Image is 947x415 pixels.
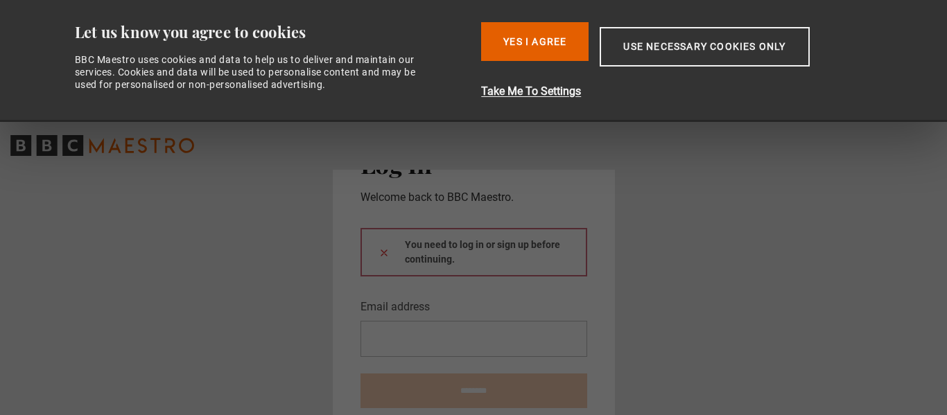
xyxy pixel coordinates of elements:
label: Email address [360,299,430,315]
div: You need to log in or sign up before continuing. [360,228,587,276]
div: BBC Maestro uses cookies and data to help us to deliver and maintain our services. Cookies and da... [75,53,431,91]
div: Let us know you agree to cookies [75,22,471,42]
svg: BBC Maestro [10,135,194,156]
button: Yes I Agree [481,22,589,61]
p: Welcome back to BBC Maestro. [360,189,587,206]
h2: Log In [360,149,587,178]
button: Use necessary cookies only [600,27,809,67]
button: Take Me To Settings [481,83,883,100]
